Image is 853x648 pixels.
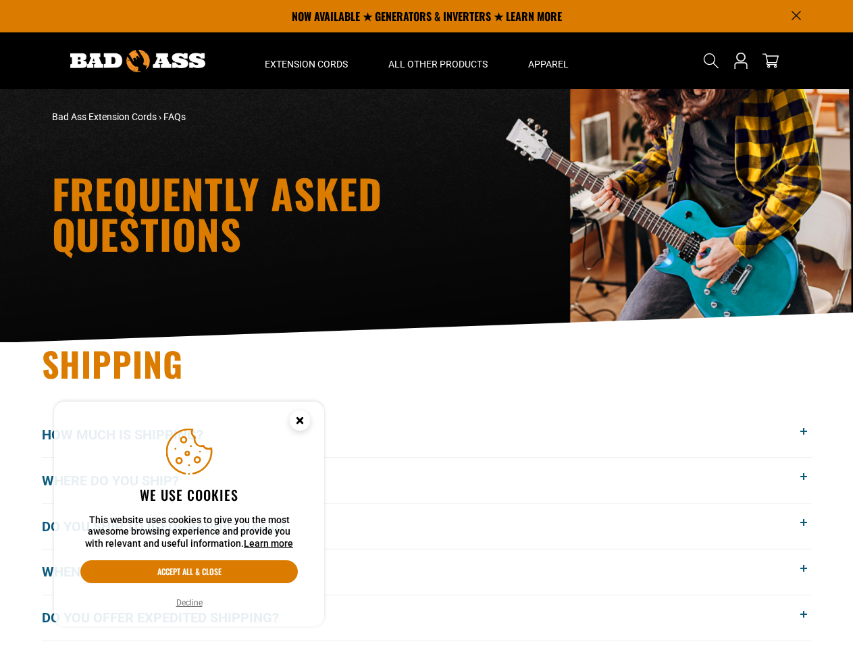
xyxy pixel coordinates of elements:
summary: Extension Cords [244,32,368,89]
h2: We use cookies [80,486,298,504]
span: FAQs [163,111,186,122]
span: Where do you ship? [42,470,199,491]
summary: All Other Products [368,32,508,89]
span: Extension Cords [265,58,348,70]
span: Shipping [42,338,184,388]
p: This website uses cookies to give you the most awesome browsing experience and provide you with r... [80,514,298,550]
a: Learn more [244,538,293,549]
button: How much is shipping? [42,412,812,458]
summary: Search [700,50,722,72]
aside: Cookie Consent [54,402,324,627]
span: All Other Products [388,58,488,70]
button: Decline [172,596,207,610]
button: Do you offer expedited shipping? [42,595,812,641]
button: Do you ship to [GEOGRAPHIC_DATA]? [42,504,812,549]
span: Do you ship to [GEOGRAPHIC_DATA]? [42,516,306,537]
button: When will my order get here? [42,549,812,595]
span: Apparel [528,58,569,70]
span: When will my order get here? [42,562,276,582]
span: How much is shipping? [42,425,224,445]
span: Do you offer expedited shipping? [42,607,299,628]
h1: Frequently Asked Questions [52,173,545,254]
span: › [159,111,161,122]
a: Bad Ass Extension Cords [52,111,157,122]
summary: Apparel [508,32,589,89]
button: Where do you ship? [42,458,812,503]
nav: breadcrumbs [52,110,545,124]
img: Bad Ass Extension Cords [70,50,205,72]
button: Accept all & close [80,560,298,583]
